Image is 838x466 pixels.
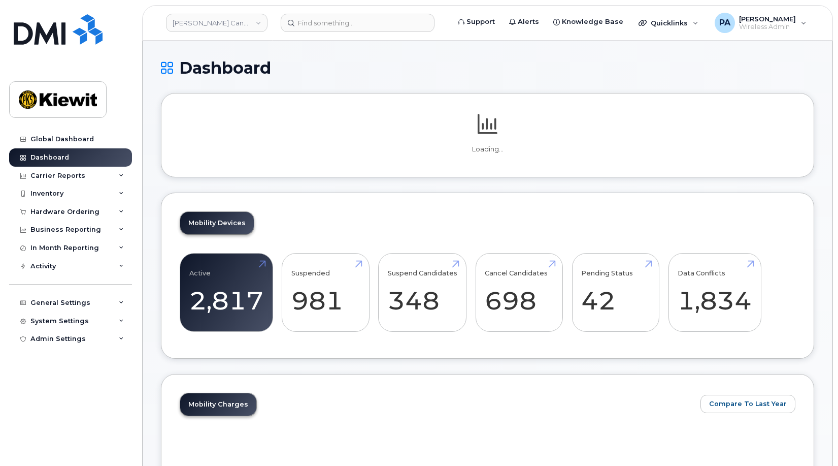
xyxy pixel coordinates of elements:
a: Mobility Devices [180,212,254,234]
h1: Dashboard [161,59,814,77]
a: Mobility Charges [180,393,256,416]
a: Suspended 981 [291,259,360,326]
a: Data Conflicts 1,834 [678,259,752,326]
a: Active 2,817 [189,259,263,326]
button: Compare To Last Year [700,395,795,413]
a: Pending Status 42 [581,259,650,326]
span: Compare To Last Year [709,399,787,409]
p: Loading... [180,145,795,154]
a: Suspend Candidates 348 [388,259,457,326]
a: Cancel Candidates 698 [485,259,553,326]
